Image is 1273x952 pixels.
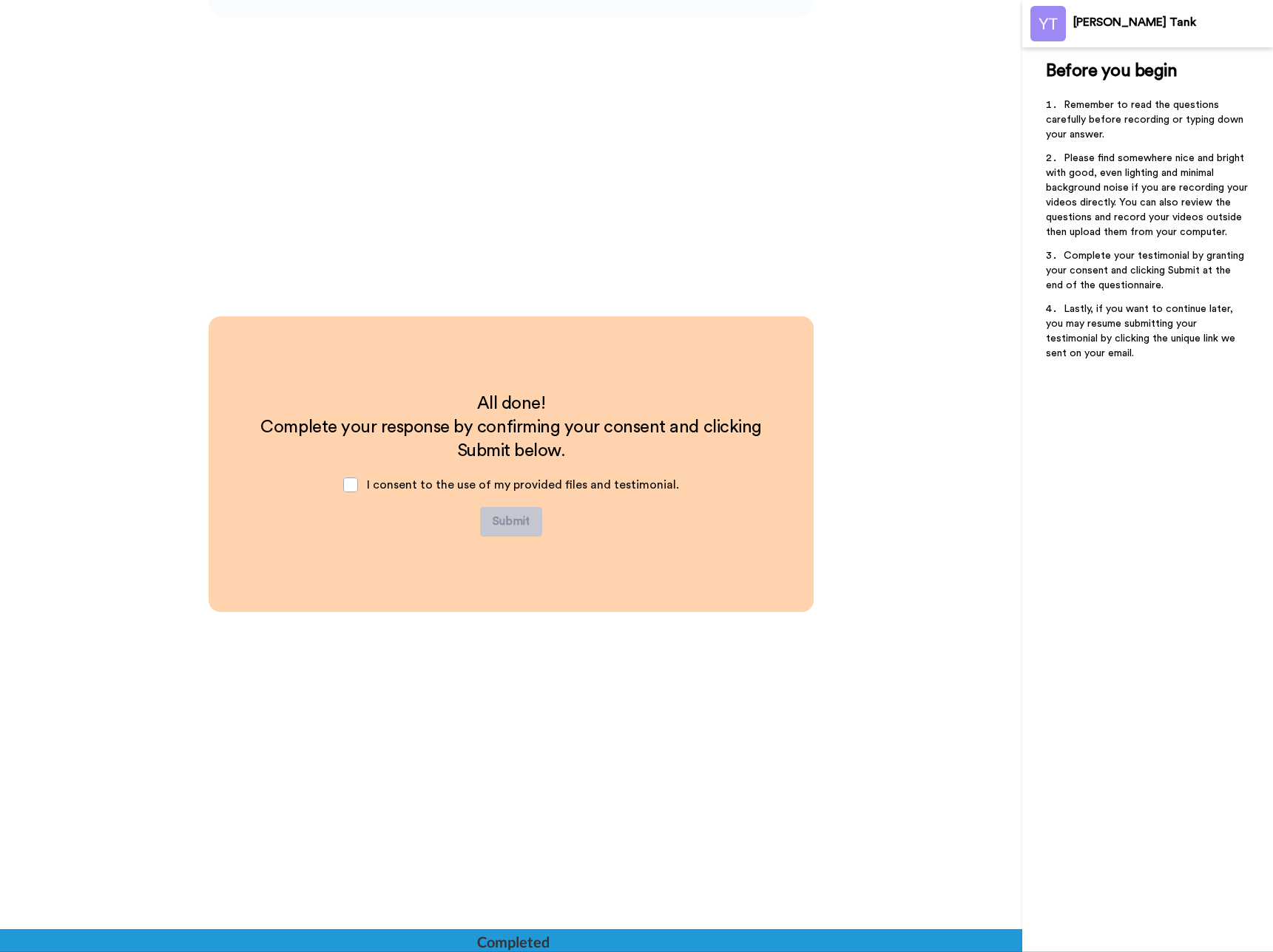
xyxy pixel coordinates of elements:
span: I consent to the use of my provided files and testimonial. [367,479,679,491]
span: Complete your testimonial by granting your consent and clicking Submit at the end of the question... [1046,251,1247,290]
div: [PERSON_NAME] Tank [1073,16,1272,30]
span: Before you begin [1046,62,1177,80]
span: Please find somewhere nice and bright with good, even lighting and minimal background noise if yo... [1046,153,1251,237]
div: Completed [477,931,548,952]
span: Remember to read the questions carefully before recording or typing down your answer. [1046,100,1246,140]
img: Profile Image [1030,6,1066,41]
span: Complete your response by confirming your consent and clicking Submit below. [260,418,766,460]
span: Lastly, if you want to continue later, you may resume submitting your testimonial by clicking the... [1046,304,1238,358]
button: Submit [480,507,542,537]
span: All done! [477,395,546,412]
